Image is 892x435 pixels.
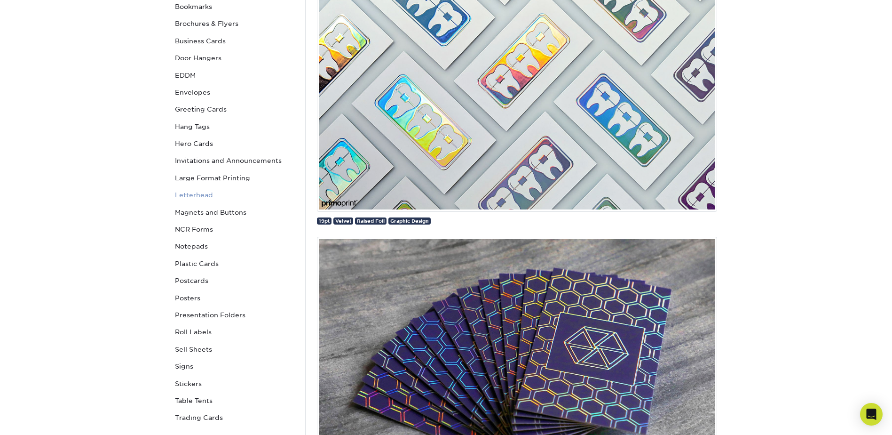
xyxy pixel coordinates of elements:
a: Envelopes [171,84,298,101]
a: Table Tents [171,392,298,409]
div: Open Intercom Messenger [860,403,883,426]
a: Notepads [171,238,298,255]
a: Hero Cards [171,135,298,152]
a: Velvet [333,217,353,225]
a: Greeting Cards [171,101,298,118]
a: Presentation Folders [171,306,298,323]
a: Graphic Design [388,217,431,225]
span: Raised Foil [357,218,385,224]
a: Business Cards [171,32,298,49]
a: Posters [171,290,298,306]
a: Door Hangers [171,49,298,66]
span: Velvet [335,218,351,224]
a: Hang Tags [171,118,298,135]
span: Graphic Design [390,218,429,224]
a: Raised Foil [355,217,387,225]
a: NCR Forms [171,221,298,238]
iframe: Google Customer Reviews [2,406,80,432]
a: Trading Cards [171,409,298,426]
a: Sell Sheets [171,341,298,358]
a: Letterhead [171,186,298,203]
a: Magnets and Buttons [171,204,298,221]
a: 19pt [317,217,332,225]
a: Large Format Printing [171,169,298,186]
a: Plastic Cards [171,255,298,272]
a: Brochures & Flyers [171,15,298,32]
a: Signs [171,358,298,375]
a: EDDM [171,67,298,84]
a: Postcards [171,272,298,289]
span: 19pt [319,218,330,224]
a: Roll Labels [171,323,298,340]
a: Invitations and Announcements [171,152,298,169]
a: Stickers [171,375,298,392]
